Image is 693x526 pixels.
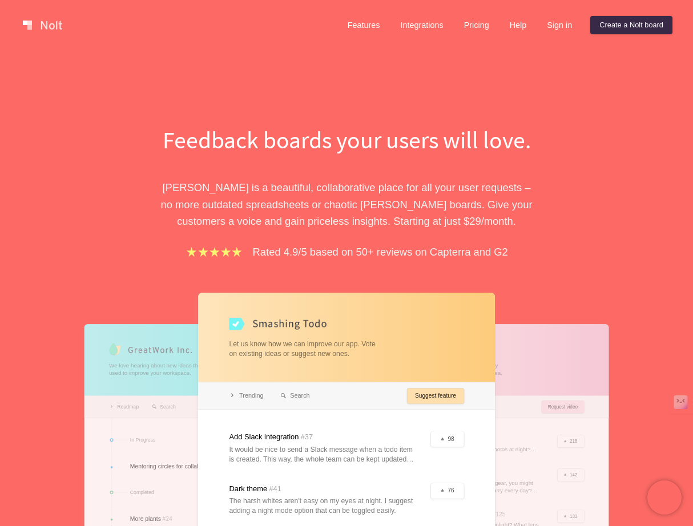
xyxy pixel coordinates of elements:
a: Pricing [455,16,498,34]
a: Help [501,16,536,34]
h1: Feedback boards your users will love. [150,123,543,156]
p: Rated 4.9/5 based on 50+ reviews on Capterra and G2 [253,244,508,260]
iframe: Chatra live chat [647,480,682,515]
a: Sign in [538,16,581,34]
a: Integrations [391,16,452,34]
a: Features [339,16,389,34]
img: stars.b067e34983.png [185,245,243,258]
a: Create a Nolt board [590,16,672,34]
p: [PERSON_NAME] is a beautiful, collaborative place for all your user requests – no more outdated s... [150,179,543,229]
